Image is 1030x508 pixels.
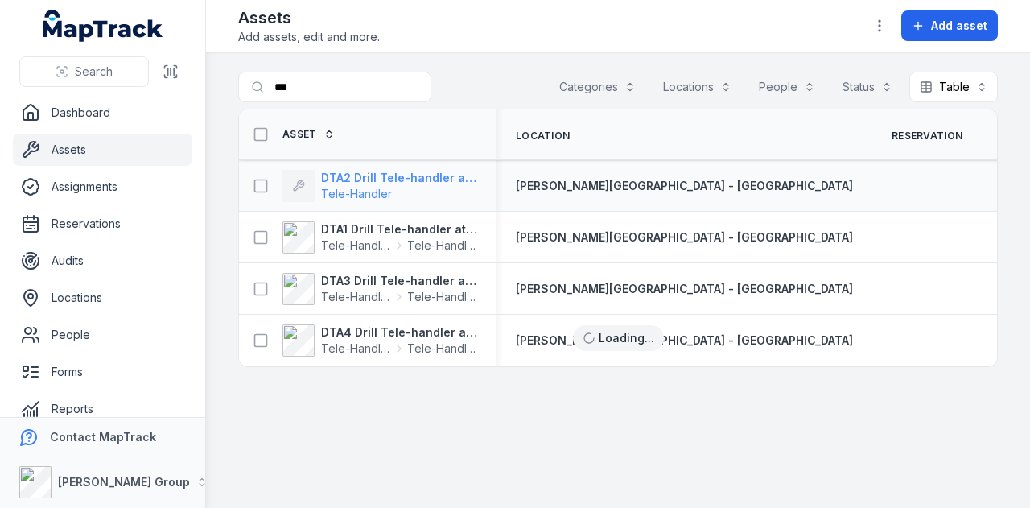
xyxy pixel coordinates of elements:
[909,72,998,102] button: Table
[13,97,192,129] a: Dashboard
[282,221,477,254] a: DTA1 Drill Tele-handler attachmentTele-HandlerTele-Handler Attachments
[19,56,149,87] button: Search
[516,178,853,194] a: [PERSON_NAME][GEOGRAPHIC_DATA] - [GEOGRAPHIC_DATA]
[516,333,853,347] span: [PERSON_NAME][GEOGRAPHIC_DATA] - [GEOGRAPHIC_DATA]
[653,72,742,102] button: Locations
[282,128,335,141] a: Asset
[50,430,156,444] strong: Contact MapTrack
[549,72,646,102] button: Categories
[13,134,192,166] a: Assets
[321,170,477,186] strong: DTA2 Drill Tele-handler attachment
[321,237,391,254] span: Tele-Handler
[58,475,190,489] strong: [PERSON_NAME] Group
[748,72,826,102] button: People
[321,324,477,341] strong: DTA4 Drill Tele-handler attachment
[516,332,853,349] a: [PERSON_NAME][GEOGRAPHIC_DATA] - [GEOGRAPHIC_DATA]
[282,170,477,202] a: DTA2 Drill Tele-handler attachmentTele-Handler
[407,341,477,357] span: Tele-Handler Attachments
[13,245,192,277] a: Audits
[282,128,317,141] span: Asset
[238,29,380,45] span: Add assets, edit and more.
[931,18,987,34] span: Add asset
[282,324,477,357] a: DTA4 Drill Tele-handler attachmentTele-HandlerTele-Handler Attachments
[321,273,477,289] strong: DTA3 Drill Tele-handler attachment
[321,289,391,305] span: Tele-Handler
[282,273,477,305] a: DTA3 Drill Tele-handler attachmentTele-HandlerTele-Handler Attachments
[516,130,570,142] span: Location
[13,319,192,351] a: People
[832,72,903,102] button: Status
[13,208,192,240] a: Reservations
[75,64,113,80] span: Search
[13,171,192,203] a: Assignments
[43,10,163,42] a: MapTrack
[516,230,853,244] span: [PERSON_NAME][GEOGRAPHIC_DATA] - [GEOGRAPHIC_DATA]
[238,6,380,29] h2: Assets
[516,179,853,192] span: [PERSON_NAME][GEOGRAPHIC_DATA] - [GEOGRAPHIC_DATA]
[321,341,391,357] span: Tele-Handler
[13,282,192,314] a: Locations
[516,281,853,297] a: [PERSON_NAME][GEOGRAPHIC_DATA] - [GEOGRAPHIC_DATA]
[13,356,192,388] a: Forms
[321,221,477,237] strong: DTA1 Drill Tele-handler attachment
[892,130,962,142] span: Reservation
[407,289,477,305] span: Tele-Handler Attachments
[516,282,853,295] span: [PERSON_NAME][GEOGRAPHIC_DATA] - [GEOGRAPHIC_DATA]
[901,10,998,41] button: Add asset
[13,393,192,425] a: Reports
[407,237,477,254] span: Tele-Handler Attachments
[321,187,392,200] span: Tele-Handler
[516,229,853,246] a: [PERSON_NAME][GEOGRAPHIC_DATA] - [GEOGRAPHIC_DATA]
